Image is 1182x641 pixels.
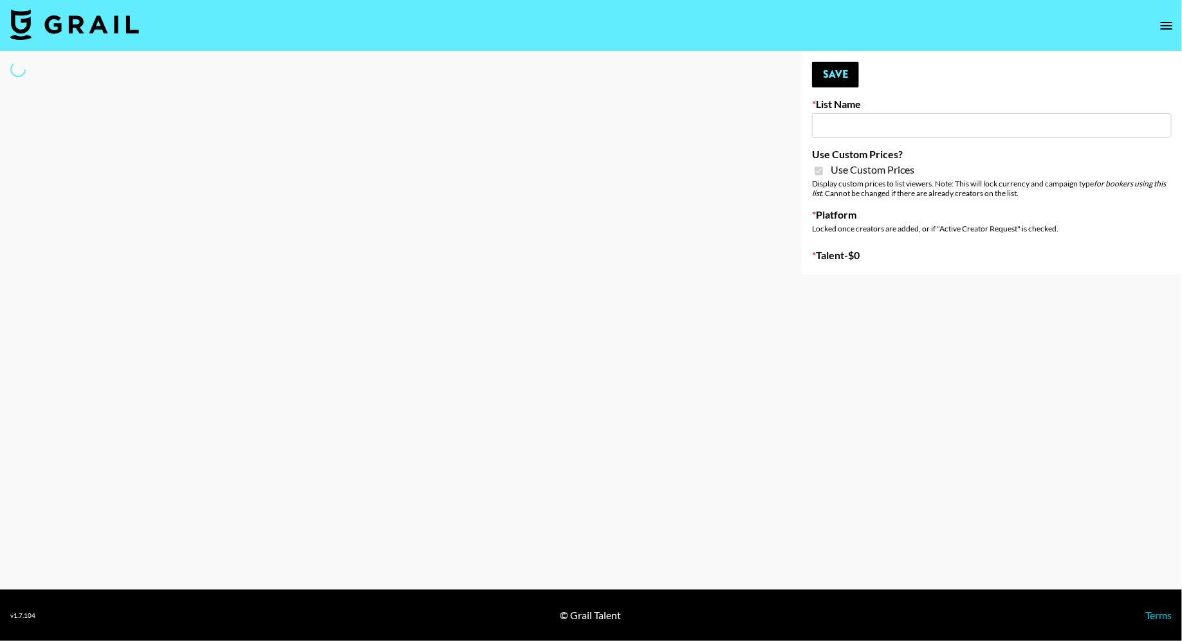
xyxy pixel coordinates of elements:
img: Grail Talent [10,9,139,40]
div: v 1.7.104 [10,611,35,620]
div: Display custom prices to list viewers. Note: This will lock currency and campaign type . Cannot b... [812,179,1172,198]
button: open drawer [1154,13,1179,39]
label: List Name [812,98,1172,111]
div: © Grail Talent [560,609,621,622]
div: Locked once creators are added, or if "Active Creator Request" is checked. [812,224,1172,233]
em: for bookers using this list [812,179,1166,198]
label: Talent - $ 0 [812,249,1172,262]
button: Save [812,62,859,87]
span: Use Custom Prices [831,163,914,176]
a: Terms [1145,609,1172,621]
label: Use Custom Prices? [812,148,1172,161]
label: Platform [812,208,1172,221]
